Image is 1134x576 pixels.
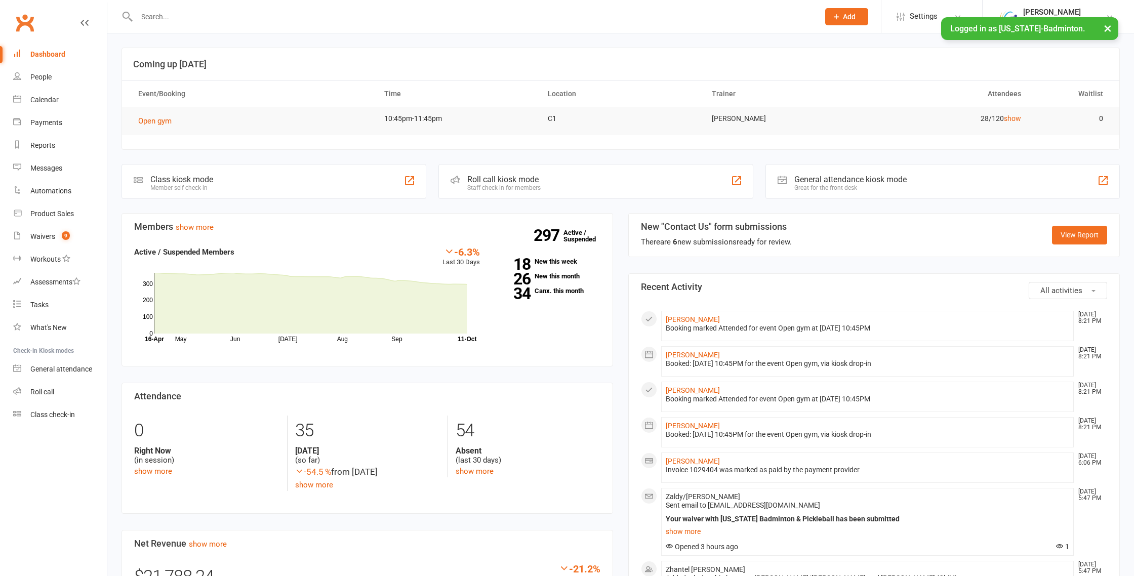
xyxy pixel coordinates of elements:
[666,515,1069,523] div: Your waiver with [US_STATE] Badminton & Pickleball has been submitted
[1056,543,1069,551] span: 1
[666,430,1069,439] div: Booked: [DATE] 10:45PM for the event Open gym, via kiosk drop-in
[467,175,541,184] div: Roll call kiosk mode
[30,118,62,127] div: Payments
[666,565,745,573] span: Zhantel [PERSON_NAME]
[467,184,541,191] div: Staff check-in for members
[13,180,107,202] a: Automations
[666,351,720,359] a: [PERSON_NAME]
[539,81,703,107] th: Location
[134,391,600,401] h3: Attendance
[30,365,92,373] div: General attendance
[950,24,1085,33] span: Logged in as [US_STATE]-Badminton.
[1030,107,1112,131] td: 0
[134,446,279,465] div: (in session)
[30,410,75,419] div: Class check-in
[13,358,107,381] a: General attendance kiosk mode
[559,563,600,574] div: -21.2%
[13,89,107,111] a: Calendar
[13,294,107,316] a: Tasks
[666,501,820,509] span: Sent email to [EMAIL_ADDRESS][DOMAIN_NAME]
[666,543,738,551] span: Opened 3 hours ago
[1030,81,1112,107] th: Waitlist
[442,246,480,257] div: -6.3%
[30,255,61,263] div: Workouts
[495,286,531,301] strong: 34
[13,225,107,248] a: Waivers 9
[495,271,531,286] strong: 26
[30,50,65,58] div: Dashboard
[442,246,480,268] div: Last 30 Days
[13,43,107,66] a: Dashboard
[495,258,600,265] a: 18New this week
[295,465,440,479] div: from [DATE]
[375,81,539,107] th: Time
[13,381,107,403] a: Roll call
[666,395,1069,403] div: Booking marked Attended for event Open gym at [DATE] 10:45PM
[866,107,1030,131] td: 28/120
[866,81,1030,107] th: Attendees
[30,388,54,396] div: Roll call
[295,416,440,446] div: 35
[134,222,600,232] h3: Members
[1023,8,1096,17] div: [PERSON_NAME]
[495,257,531,272] strong: 18
[150,175,213,184] div: Class kiosk mode
[641,236,792,248] div: There are new submissions ready for review.
[998,7,1018,27] img: thumb_image1667311610.png
[666,359,1069,368] div: Booked: [DATE] 10:45PM for the event Open gym, via kiosk drop-in
[134,416,279,446] div: 0
[13,403,107,426] a: Class kiosk mode
[133,59,1108,69] h3: Coming up [DATE]
[1099,17,1117,39] button: ×
[30,187,71,195] div: Automations
[12,10,37,35] a: Clubworx
[666,466,1069,474] div: Invoice 1029404 was marked as paid by the payment provider
[30,96,59,104] div: Calendar
[1004,114,1021,122] a: show
[1040,286,1082,295] span: All activities
[375,107,539,131] td: 10:45pm-11:45pm
[1073,453,1107,466] time: [DATE] 6:06 PM
[825,8,868,25] button: Add
[794,184,907,191] div: Great for the front desk
[138,116,172,126] span: Open gym
[295,480,333,489] a: show more
[134,539,600,549] h3: Net Revenue
[641,222,792,232] h3: New "Contact Us" form submissions
[13,271,107,294] a: Assessments
[189,540,227,549] a: show more
[456,446,600,465] div: (last 30 days)
[666,524,1069,539] a: show more
[666,457,720,465] a: [PERSON_NAME]
[30,232,55,240] div: Waivers
[495,273,600,279] a: 26New this month
[703,107,867,131] td: [PERSON_NAME]
[794,175,907,184] div: General attendance kiosk mode
[1073,347,1107,360] time: [DATE] 8:21 PM
[1073,311,1107,324] time: [DATE] 8:21 PM
[13,202,107,225] a: Product Sales
[673,237,677,246] strong: 6
[641,282,1107,292] h3: Recent Activity
[1073,418,1107,431] time: [DATE] 8:21 PM
[13,111,107,134] a: Payments
[30,164,62,172] div: Messages
[1073,561,1107,574] time: [DATE] 5:47 PM
[30,141,55,149] div: Reports
[295,446,440,465] div: (so far)
[13,157,107,180] a: Messages
[1073,488,1107,502] time: [DATE] 5:47 PM
[138,115,179,127] button: Open gym
[1029,282,1107,299] button: All activities
[176,223,214,232] a: show more
[150,184,213,191] div: Member self check-in
[13,248,107,271] a: Workouts
[13,316,107,339] a: What's New
[13,66,107,89] a: People
[666,422,720,430] a: [PERSON_NAME]
[703,81,867,107] th: Trainer
[910,5,938,28] span: Settings
[134,248,234,257] strong: Active / Suspended Members
[62,231,70,240] span: 9
[1023,17,1096,26] div: [US_STATE]-Badminton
